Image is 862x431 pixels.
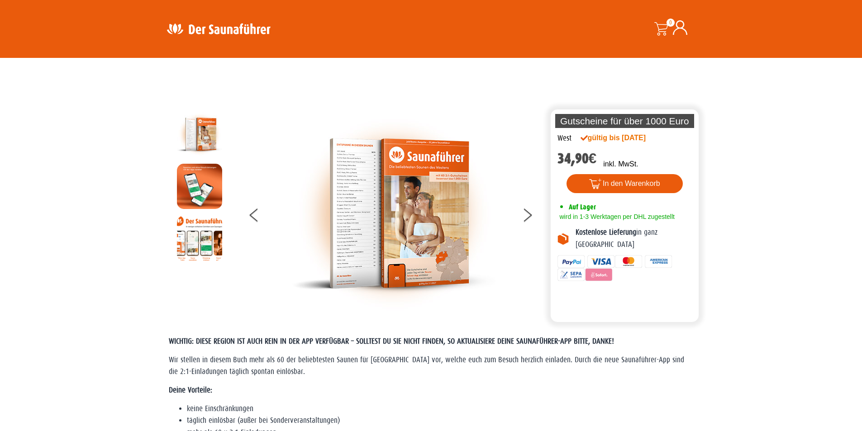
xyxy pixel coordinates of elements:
[177,216,222,261] img: Anleitung7tn
[581,133,666,143] div: gültig bis [DATE]
[177,164,222,209] img: MOCKUP-iPhone_regional
[169,386,212,394] strong: Deine Vorteile:
[557,213,675,220] span: wird in 1-3 Werktagen per DHL zugestellt
[557,133,571,144] div: West
[667,19,675,27] span: 0
[589,150,597,167] span: €
[567,174,683,193] button: In den Warenkorb
[169,355,684,376] span: Wir stellen in diesem Buch mehr als 60 der beliebtesten Saunen für [GEOGRAPHIC_DATA] vor, welche ...
[177,112,222,157] img: der-saunafuehrer-2025-west
[557,150,597,167] bdi: 34,90
[576,228,636,237] b: Kostenlose Lieferung
[555,114,695,128] p: Gutscheine für über 1000 Euro
[187,415,694,426] li: täglich einlösbar (außer bei Sonderveranstaltungen)
[576,227,692,251] p: in ganz [GEOGRAPHIC_DATA]
[169,337,614,346] span: WICHTIG: DIESE REGION IST AUCH REIN IN DER APP VERFÜGBAR – SOLLTEST DU SIE NICHT FINDEN, SO AKTUA...
[603,159,638,170] p: inkl. MwSt.
[292,112,495,315] img: der-saunafuehrer-2025-west
[187,403,694,415] li: keine Einschränkungen
[569,203,596,211] span: Auf Lager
